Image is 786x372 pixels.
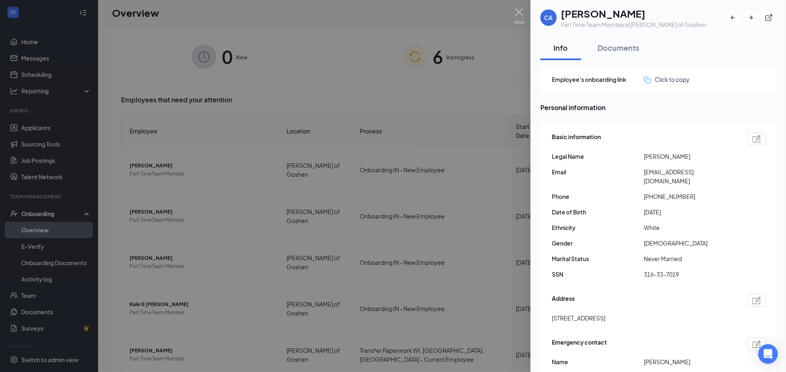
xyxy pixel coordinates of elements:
span: Marital Status [552,254,644,263]
div: Documents [598,43,639,53]
svg: ExternalLink [765,14,773,22]
span: White [644,223,736,232]
span: Ethnicity [552,223,644,232]
button: ArrowRight [743,10,758,25]
span: [STREET_ADDRESS] [552,313,605,322]
button: Click to copy [644,75,690,84]
div: Open Intercom Messenger [758,344,778,364]
span: Date of Birth [552,207,644,216]
button: ExternalLink [761,10,776,25]
span: [EMAIL_ADDRESS][DOMAIN_NAME] [644,167,736,185]
div: Info [549,43,573,53]
span: [DATE] [644,207,736,216]
span: Email [552,167,644,176]
span: [PERSON_NAME] [644,152,736,161]
svg: ArrowLeftNew [729,14,737,22]
span: 316-33-7019 [644,270,736,279]
img: click-to-copy.71757273a98fde459dfc.svg [644,77,651,83]
h1: [PERSON_NAME] [561,7,706,20]
span: [PERSON_NAME] [644,357,736,366]
span: Personal information [540,102,776,113]
span: Phone [552,192,644,201]
span: Gender [552,239,644,248]
svg: ArrowRight [747,14,755,22]
div: Part Time Team Member at [PERSON_NAME] of Goshen [561,20,706,29]
span: Legal Name [552,152,644,161]
span: [DEMOGRAPHIC_DATA] [644,239,736,248]
span: Basic information [552,132,601,145]
span: Employee's onboarding link [552,75,644,84]
span: Never Married [644,254,736,263]
span: Emergency contact [552,338,607,351]
span: [PHONE_NUMBER] [644,192,736,201]
button: ArrowLeftNew [726,10,740,25]
span: Address [552,294,575,307]
span: Name [552,357,644,366]
span: SSN [552,270,644,279]
div: CA [544,14,553,22]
